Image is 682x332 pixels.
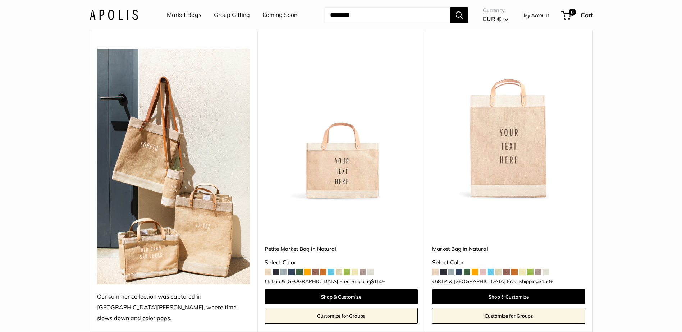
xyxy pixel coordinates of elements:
[483,15,501,23] span: EUR €
[432,308,585,324] a: Customize for Groups
[90,10,138,20] img: Apolis
[432,245,585,253] a: Market Bag in Natural
[483,5,508,15] span: Currency
[432,49,585,202] img: Market Bag in Natural
[262,10,297,20] a: Coming Soon
[324,7,450,23] input: Search...
[539,278,550,285] span: $150
[450,7,468,23] button: Search
[97,291,250,324] div: Our summer collection was captured in [GEOGRAPHIC_DATA][PERSON_NAME], where time slows down and c...
[568,9,576,16] span: 0
[265,257,418,268] div: Select Color
[432,49,585,202] a: Market Bag in NaturalMarket Bag in Natural
[581,11,593,19] span: Cart
[524,11,549,19] a: My Account
[449,279,553,284] span: & [GEOGRAPHIC_DATA] Free Shipping +
[432,289,585,304] a: Shop & Customize
[562,9,593,21] a: 0 Cart
[483,13,508,25] button: EUR €
[432,279,448,284] span: €68,54
[282,279,385,284] span: & [GEOGRAPHIC_DATA] Free Shipping +
[265,49,418,202] img: Petite Market Bag in Natural
[265,289,418,304] a: Shop & Customize
[265,279,280,284] span: €54,66
[265,49,418,202] a: Petite Market Bag in Naturaldescription_Effortless style that elevates every moment
[97,49,250,284] img: Our summer collection was captured in Todos Santos, where time slows down and color pops.
[167,10,201,20] a: Market Bags
[371,278,383,285] span: $150
[265,308,418,324] a: Customize for Groups
[214,10,250,20] a: Group Gifting
[265,245,418,253] a: Petite Market Bag in Natural
[432,257,585,268] div: Select Color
